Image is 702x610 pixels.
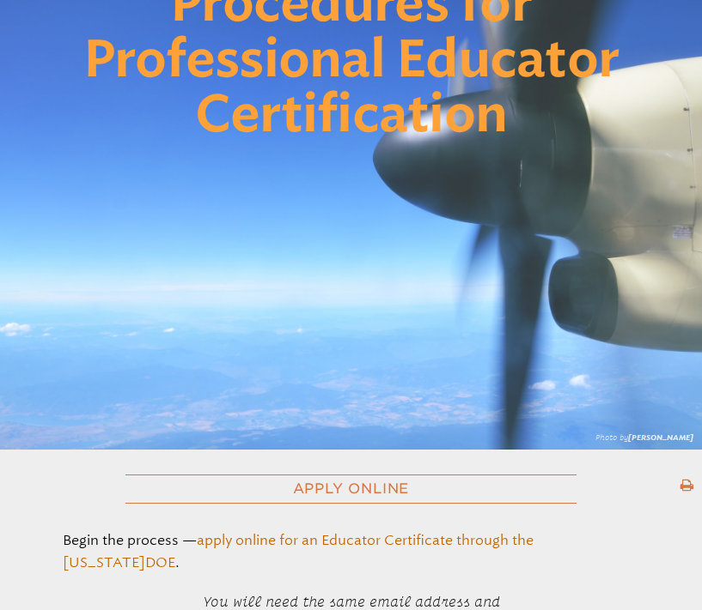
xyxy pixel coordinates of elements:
[628,433,693,442] span: [PERSON_NAME]
[125,474,576,504] h2: Apply Online
[595,432,693,443] figcaption: Photo by
[63,529,640,574] p: Begin the process — .
[145,554,175,571] span: DOE
[63,532,534,571] a: apply online for an Educator Certificate through the [US_STATE]DOE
